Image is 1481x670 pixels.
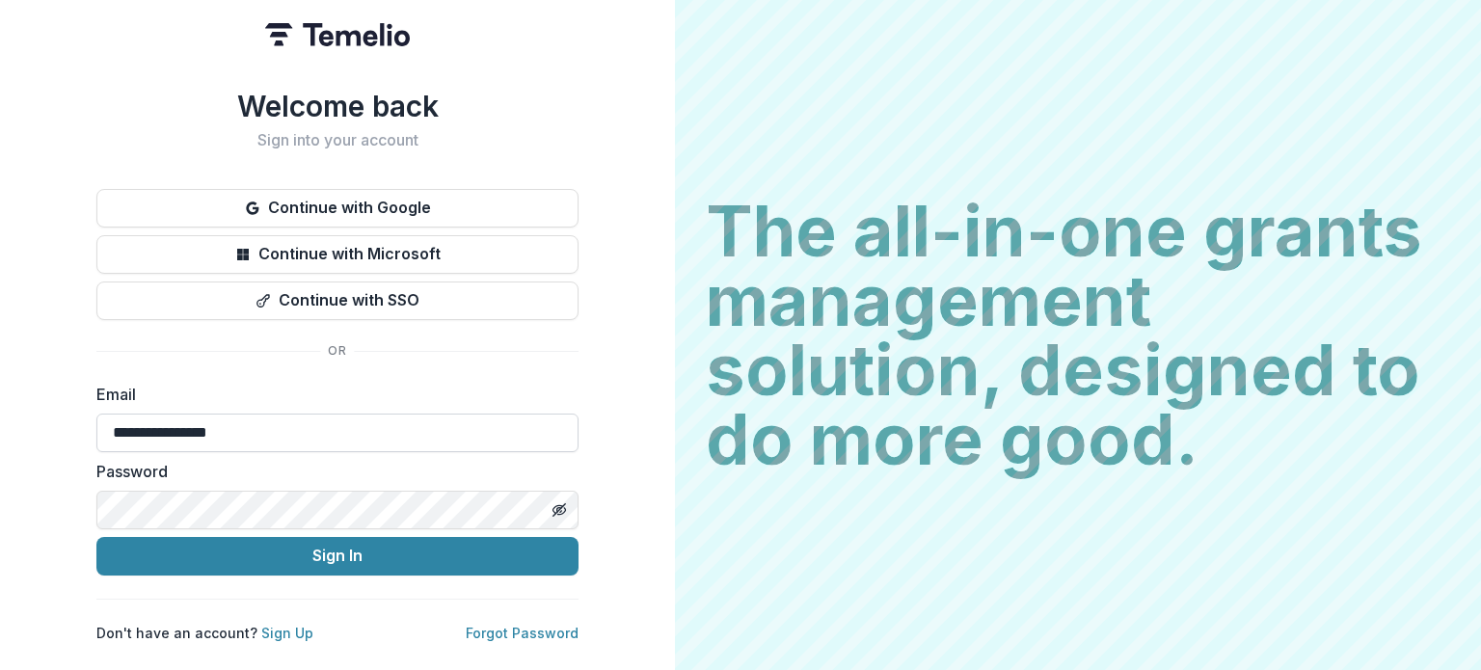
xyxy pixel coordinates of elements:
h2: Sign into your account [96,131,579,149]
button: Sign In [96,537,579,576]
label: Email [96,383,567,406]
button: Continue with Microsoft [96,235,579,274]
button: Continue with SSO [96,281,579,320]
button: Toggle password visibility [544,495,575,525]
img: Temelio [265,23,410,46]
h1: Welcome back [96,89,579,123]
label: Password [96,460,567,483]
a: Sign Up [261,625,313,641]
p: Don't have an account? [96,623,313,643]
button: Continue with Google [96,189,579,228]
a: Forgot Password [466,625,579,641]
